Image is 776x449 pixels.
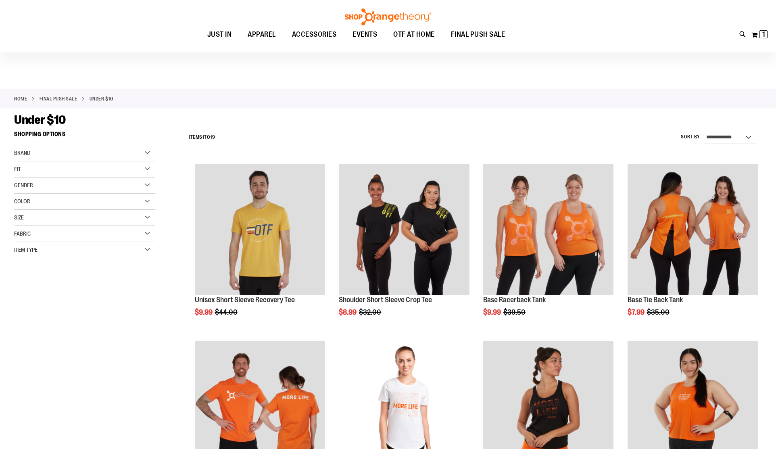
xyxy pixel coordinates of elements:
span: $44.00 [215,308,239,316]
img: Product image for Shoulder Short Sleeve Crop Tee [339,164,469,294]
img: Shop Orangetheory [344,8,432,25]
span: $8.99 [339,308,358,316]
span: Color [14,198,30,205]
span: $35.00 [647,308,671,316]
label: Sort By [681,134,700,140]
a: Base Racerback Tank [483,296,546,304]
a: Product image for Shoulder Short Sleeve Crop Tee [339,164,469,296]
div: product [191,160,329,336]
span: Brand [14,150,30,156]
span: $32.00 [359,308,382,316]
div: product [335,160,473,336]
img: Product image for Base Racerback Tank [483,164,613,294]
span: EVENTS [353,25,377,44]
a: Base Tie Back Tank [628,296,683,304]
a: Home [14,95,27,102]
span: Fit [14,166,21,172]
h2: Items to [189,131,215,144]
span: APPAREL [248,25,276,44]
a: Shoulder Short Sleeve Crop Tee [339,296,432,304]
a: Product image for Base Tie Back Tank [628,164,758,296]
div: product [624,160,762,336]
img: Product image for Unisex Short Sleeve Recovery Tee [195,164,325,294]
span: ACCESSORIES [292,25,337,44]
strong: Under $10 [90,95,113,102]
span: 19 [210,134,215,140]
span: 1 [762,30,765,38]
span: $9.99 [483,308,502,316]
a: Product image for Base Racerback Tank [483,164,613,296]
span: OTF AT HOME [393,25,435,44]
span: $39.50 [503,308,527,316]
span: 1 [202,134,204,140]
span: $7.99 [628,308,646,316]
span: Size [14,214,24,221]
a: Product image for Unisex Short Sleeve Recovery Tee [195,164,325,296]
div: product [479,160,617,336]
img: Product image for Base Tie Back Tank [628,164,758,294]
a: FINAL PUSH SALE [40,95,77,102]
span: FINAL PUSH SALE [451,25,505,44]
span: $9.99 [195,308,214,316]
span: Under $10 [14,113,66,127]
span: JUST IN [207,25,232,44]
span: Fabric [14,230,31,237]
a: Unisex Short Sleeve Recovery Tee [195,296,295,304]
span: Item Type [14,246,38,253]
strong: Shopping Options [14,127,155,145]
span: Gender [14,182,33,188]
